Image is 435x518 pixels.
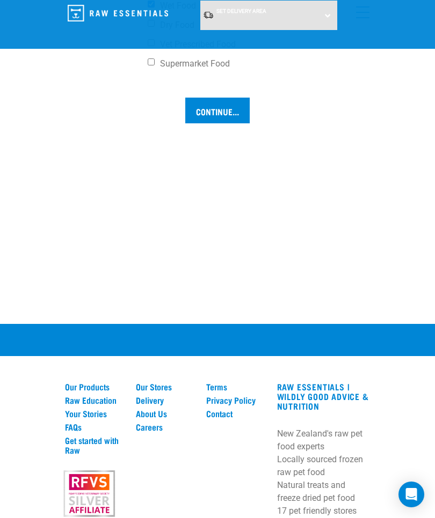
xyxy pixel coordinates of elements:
[398,482,424,507] div: Open Intercom Messenger
[68,5,168,21] img: Raw Essentials Logo
[206,395,264,405] a: Privacy Policy
[65,435,123,455] a: Get started with Raw
[136,422,194,432] a: Careers
[203,11,214,19] img: van-moving.png
[113,73,322,98] input: Please explain further
[148,58,155,65] input: Supermarket Food
[185,98,250,123] input: Continue...
[60,469,118,517] img: rfvs.png
[148,58,357,69] label: Supermarket Food
[206,382,264,391] a: Terms
[136,382,194,391] a: Our Stores
[65,422,123,432] a: FAQs
[136,409,194,418] a: About Us
[65,409,123,418] a: Your Stories
[216,8,266,14] span: Set Delivery Area
[136,395,194,405] a: Delivery
[65,382,123,391] a: Our Products
[65,395,123,405] a: Raw Education
[206,409,264,418] a: Contact
[277,382,370,411] h3: RAW ESSENTIALS | Wildly Good Advice & Nutrition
